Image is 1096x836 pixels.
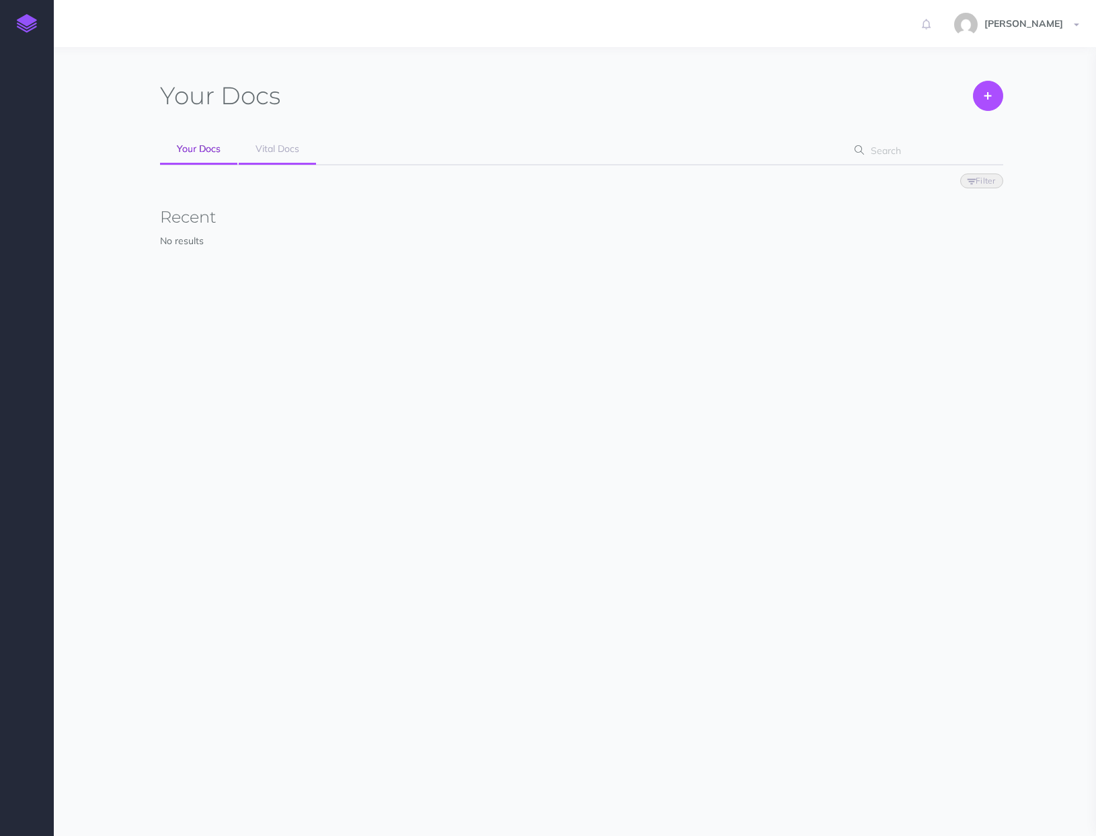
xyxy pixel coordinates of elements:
a: Vital Docs [239,135,316,165]
img: 5da3de2ef7f569c4e7af1a906648a0de.jpg [954,13,978,36]
span: Your [160,81,214,110]
a: Your Docs [160,135,237,165]
span: [PERSON_NAME] [978,17,1070,30]
button: Filter [960,174,1003,188]
input: Search [867,139,982,163]
img: logo-mark.svg [17,14,37,33]
p: No results [160,233,1003,248]
span: Vital Docs [256,143,299,155]
h3: Recent [160,208,1003,226]
h1: Docs [160,81,280,111]
span: Your Docs [177,143,221,155]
